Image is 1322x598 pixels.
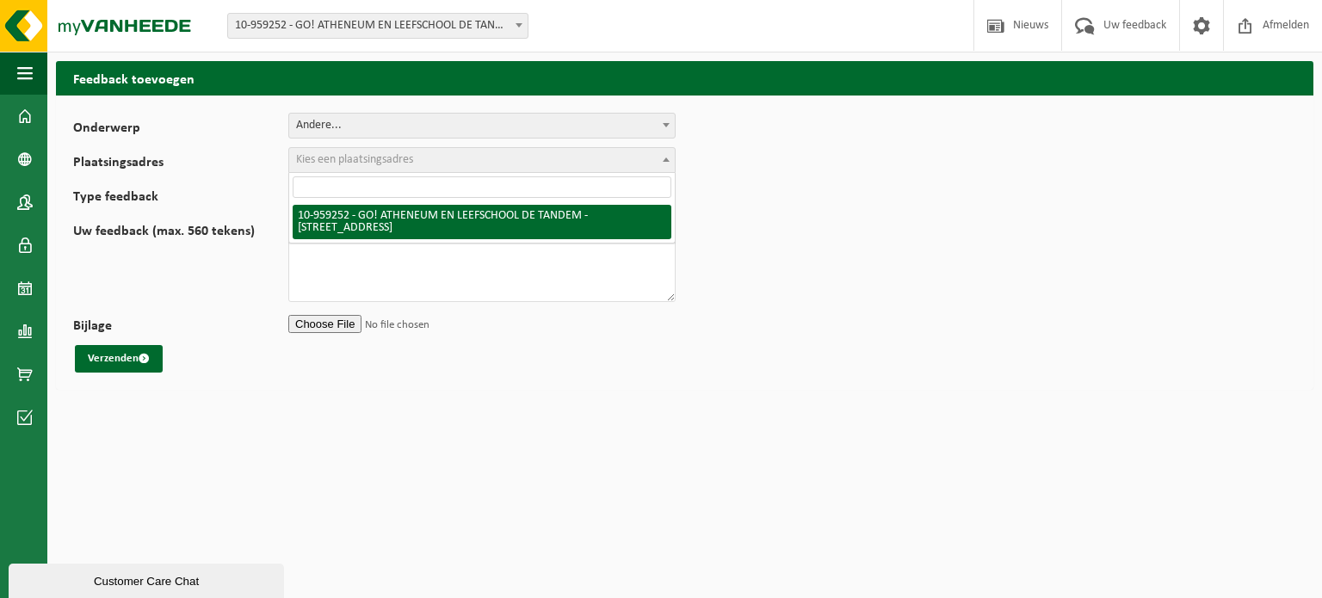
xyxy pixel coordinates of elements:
[228,14,528,38] span: 10-959252 - GO! ATHENEUM EN LEEFSCHOOL DE TANDEM - EEKLO
[56,61,1313,95] h2: Feedback toevoegen
[73,121,288,139] label: Onderwerp
[289,114,675,138] span: Andere...
[73,156,288,173] label: Plaatsingsadres
[293,205,671,239] li: 10-959252 - GO! ATHENEUM EN LEEFSCHOOL DE TANDEM - [STREET_ADDRESS]
[73,319,288,336] label: Bijlage
[73,225,288,302] label: Uw feedback (max. 560 tekens)
[296,153,413,166] span: Kies een plaatsingsadres
[73,190,288,207] label: Type feedback
[9,560,287,598] iframe: chat widget
[227,13,528,39] span: 10-959252 - GO! ATHENEUM EN LEEFSCHOOL DE TANDEM - EEKLO
[75,345,163,373] button: Verzenden
[288,113,676,139] span: Andere...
